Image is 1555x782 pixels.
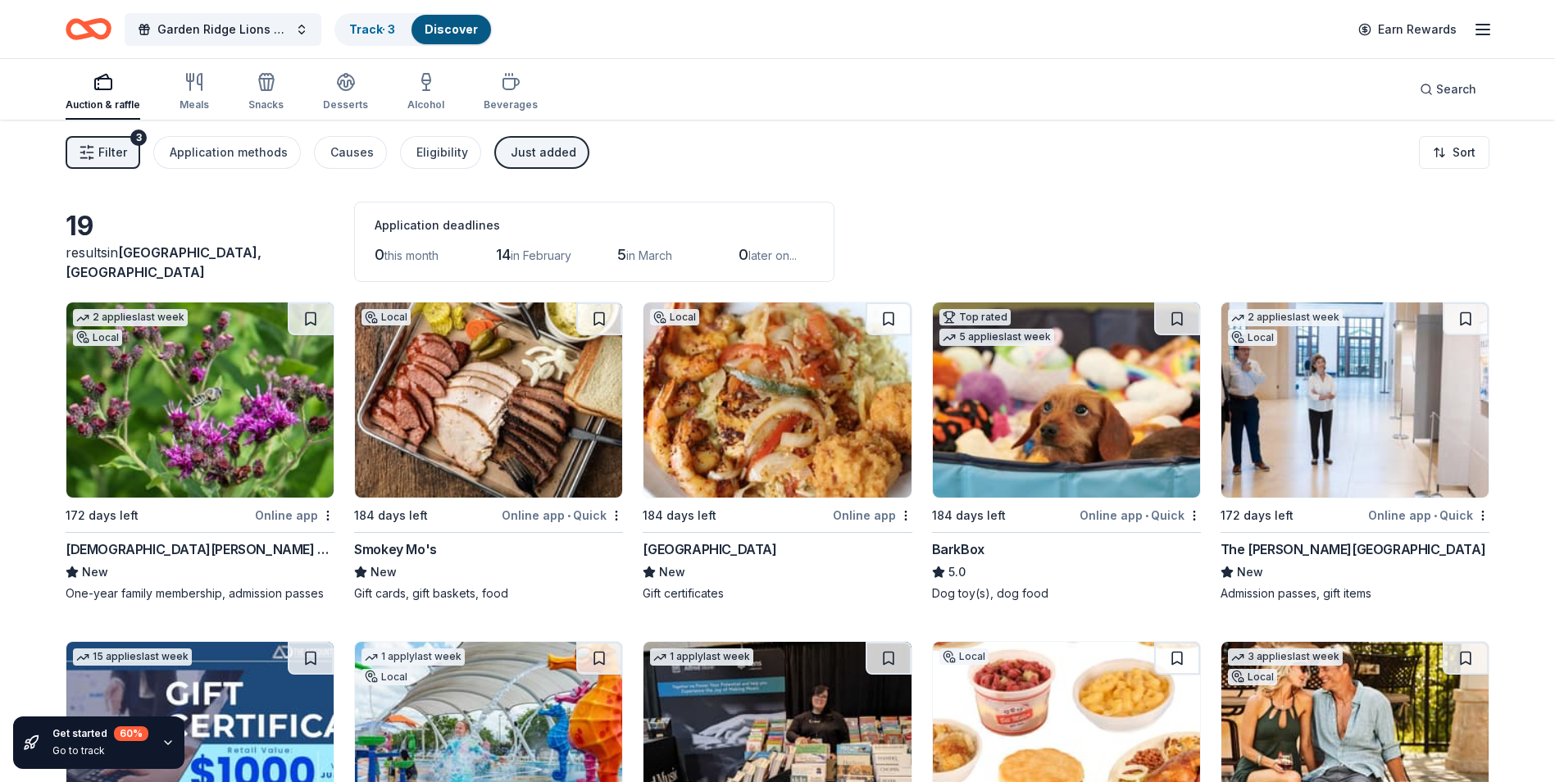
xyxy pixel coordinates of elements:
span: New [82,562,108,582]
span: New [659,562,685,582]
img: Image for The Bush Center [1221,302,1489,498]
span: New [1237,562,1263,582]
a: Image for BarkBoxTop rated5 applieslast week184 days leftOnline app•QuickBarkBox5.0Dog toy(s), do... [932,302,1201,602]
span: in [66,244,261,280]
span: 0 [739,246,748,263]
div: Online app Quick [502,505,623,525]
button: Causes [314,136,387,169]
div: Gift certificates [643,585,912,602]
button: Sort [1419,136,1489,169]
img: Image for Lady Bird Johnson Wildflower Center [66,302,334,498]
div: Local [1228,330,1277,346]
span: • [1434,509,1437,522]
div: Causes [330,143,374,162]
div: Snacks [248,98,284,111]
div: Desserts [323,98,368,111]
a: Earn Rewards [1348,15,1466,44]
button: Meals [180,66,209,120]
span: Search [1436,80,1476,99]
button: Beverages [484,66,538,120]
div: Eligibility [416,143,468,162]
div: Application deadlines [375,216,814,235]
div: Online app Quick [1080,505,1201,525]
span: this month [384,248,439,262]
div: 184 days left [643,506,716,525]
span: 14 [496,246,511,263]
span: 5 [617,246,626,263]
div: One-year family membership, admission passes [66,585,334,602]
img: Image for Smokey Mo's [355,302,622,498]
div: 184 days left [932,506,1006,525]
a: Image for Sea Island Shrimp HouseLocal184 days leftOnline app[GEOGRAPHIC_DATA]NewGift certificates [643,302,912,602]
div: Beverages [484,98,538,111]
div: Top rated [939,309,1011,325]
div: Auction & raffle [66,98,140,111]
button: Just added [494,136,589,169]
span: Sort [1453,143,1475,162]
div: 1 apply last week [650,648,753,666]
div: Meals [180,98,209,111]
div: 60 % [114,726,148,741]
div: Local [361,309,411,325]
div: 184 days left [354,506,428,525]
div: Online app [255,505,334,525]
span: New [371,562,397,582]
div: [GEOGRAPHIC_DATA] [643,539,776,559]
span: 0 [375,246,384,263]
button: Track· 3Discover [334,13,493,46]
div: 3 [130,130,147,146]
div: 15 applies last week [73,648,192,666]
a: Image for Lady Bird Johnson Wildflower Center2 applieslast weekLocal172 days leftOnline app[DEMOG... [66,302,334,602]
button: Auction & raffle [66,66,140,120]
a: Image for The Bush Center2 applieslast weekLocal172 days leftOnline app•QuickThe [PERSON_NAME][GE... [1221,302,1489,602]
span: Garden Ridge Lions Annual Fish Fry [157,20,289,39]
a: Discover [425,22,478,36]
a: Home [66,10,111,48]
div: Local [939,648,989,665]
span: • [1145,509,1148,522]
div: Local [361,669,411,685]
div: Online app Quick [1368,505,1489,525]
a: Track· 3 [349,22,395,36]
button: Eligibility [400,136,481,169]
img: Image for Sea Island Shrimp House [643,302,911,498]
button: Search [1407,73,1489,106]
div: [DEMOGRAPHIC_DATA][PERSON_NAME] Wildflower Center [66,539,334,559]
div: 2 applies last week [1228,309,1343,326]
div: Admission passes, gift items [1221,585,1489,602]
div: Gift cards, gift baskets, food [354,585,623,602]
div: Go to track [52,744,148,757]
span: [GEOGRAPHIC_DATA], [GEOGRAPHIC_DATA] [66,244,261,280]
div: 172 days left [1221,506,1294,525]
button: Application methods [153,136,301,169]
button: Desserts [323,66,368,120]
div: Alcohol [407,98,444,111]
div: BarkBox [932,539,984,559]
div: Get started [52,726,148,741]
span: in February [511,248,571,262]
div: Local [73,330,122,346]
div: Dog toy(s), dog food [932,585,1201,602]
button: Snacks [248,66,284,120]
div: 1 apply last week [361,648,465,666]
div: 172 days left [66,506,139,525]
div: Application methods [170,143,288,162]
button: Filter3 [66,136,140,169]
img: Image for BarkBox [933,302,1200,498]
span: later on... [748,248,797,262]
div: results [66,243,334,282]
span: • [567,509,571,522]
div: 5 applies last week [939,329,1054,346]
div: 3 applies last week [1228,648,1343,666]
div: 2 applies last week [73,309,188,326]
span: 5.0 [948,562,966,582]
a: Image for Smokey Mo'sLocal184 days leftOnline app•QuickSmokey Mo'sNewGift cards, gift baskets, food [354,302,623,602]
div: Local [1228,669,1277,685]
div: Smokey Mo's [354,539,437,559]
span: Filter [98,143,127,162]
div: The [PERSON_NAME][GEOGRAPHIC_DATA] [1221,539,1485,559]
span: in March [626,248,672,262]
button: Alcohol [407,66,444,120]
div: Just added [511,143,576,162]
div: Online app [833,505,912,525]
